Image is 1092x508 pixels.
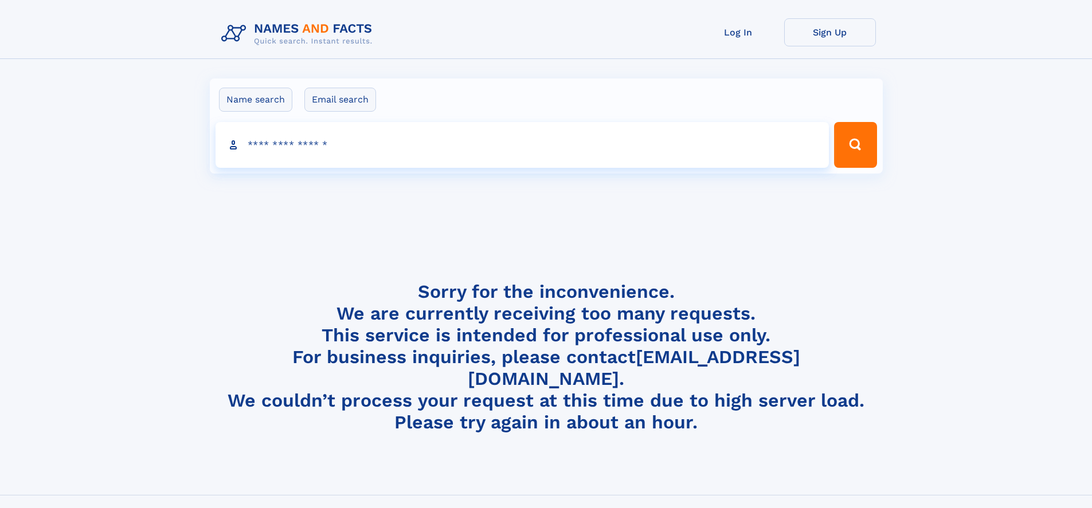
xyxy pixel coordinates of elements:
[217,18,382,49] img: Logo Names and Facts
[468,346,800,389] a: [EMAIL_ADDRESS][DOMAIN_NAME]
[784,18,876,46] a: Sign Up
[216,122,829,168] input: search input
[219,88,292,112] label: Name search
[834,122,876,168] button: Search Button
[217,281,876,434] h4: Sorry for the inconvenience. We are currently receiving too many requests. This service is intend...
[692,18,784,46] a: Log In
[304,88,376,112] label: Email search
